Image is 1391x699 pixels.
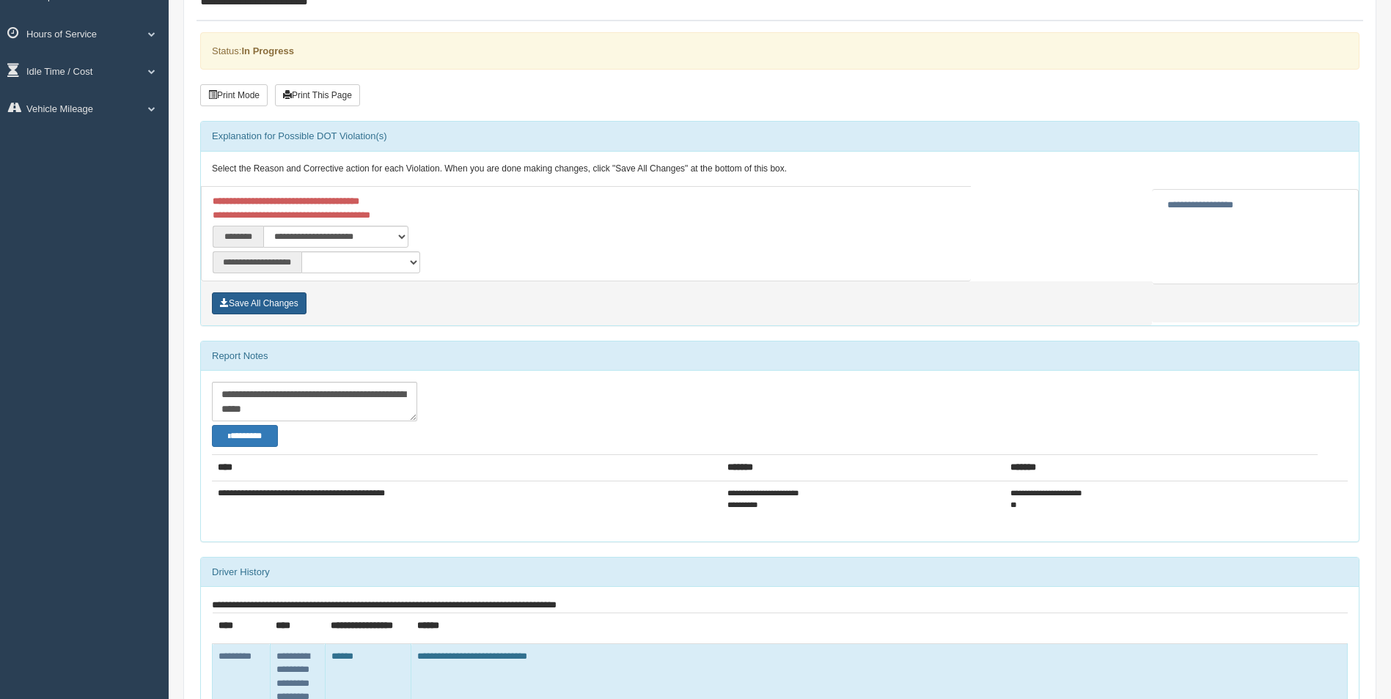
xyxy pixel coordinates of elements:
button: Print Mode [200,84,268,106]
button: Save [212,292,307,314]
strong: In Progress [241,45,294,56]
div: Status: [200,32,1359,70]
div: Report Notes [201,341,1359,371]
div: Explanation for Possible DOT Violation(s) [201,122,1359,151]
button: Print This Page [275,84,360,106]
div: Select the Reason and Corrective action for each Violation. When you are done making changes, cli... [201,152,1359,187]
div: Driver History [201,558,1359,587]
button: Change Filter Options [212,425,278,447]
